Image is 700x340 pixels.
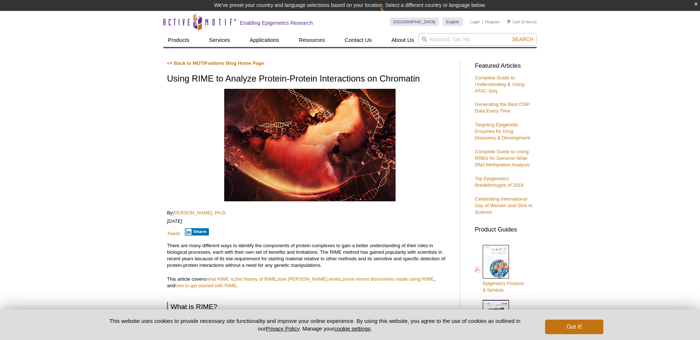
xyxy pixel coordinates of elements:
[470,19,480,24] a: Login
[483,245,509,278] img: Epi_brochure_140604_cover_web_70x200
[475,122,530,141] a: Targeting Epigenetic Enzymes for Drug Discovery & Development
[167,74,452,84] h1: Using RIME to Analyze Protein-Protein Interactions on Chromatin
[475,244,524,294] a: Epigenetics Products& Services
[167,210,452,216] p: By
[475,63,533,69] h3: Featured Articles
[295,33,330,47] a: Resources
[475,196,532,215] a: Celebrating International Day of Women and Girls in Science
[185,228,209,236] button: Share
[224,89,396,201] img: RIME
[380,5,399,23] img: Change Here
[512,36,533,42] span: Search
[475,75,524,94] a: Complete Guide to Understanding & Using ATAC-Seq
[167,242,452,269] p: There are many different ways to identify the components of protein complexes to gain a better un...
[266,325,299,332] a: Privacy Policy
[483,281,524,293] span: Epigenetics Products & Services
[507,17,537,26] li: (0 items)
[482,17,483,26] li: |
[205,33,234,47] a: Services
[245,33,284,47] a: Applications
[97,317,533,332] p: This website uses cookies to provide necessary site functionality and improve your online experie...
[483,300,509,333] img: Abs_epi_2015_cover_web_70x200
[206,276,234,282] a: what RIME is
[418,33,537,46] input: Keyword, Cat. No.
[475,222,533,233] h3: Product Guides
[167,276,452,289] p: This article covers , , , , and .
[163,33,194,47] a: Products
[167,302,452,312] h2: What is RIME?
[390,17,439,26] a: [GEOGRAPHIC_DATA]
[167,218,182,224] em: [DATE]
[167,60,264,66] a: << Back to MOTIFvations Blog Home Page
[475,102,529,114] a: Generating the Best ChIP Data Every Time
[167,231,180,236] a: Tweet
[507,20,510,23] img: Your Cart
[343,276,434,282] a: some recent discoveries made using RIME
[545,320,603,334] button: Got it!
[475,176,523,188] a: Top Epigenetics Breakthroughs of 2018
[340,33,376,47] a: Contact Us
[236,276,276,282] a: the history of RIME
[443,17,463,26] a: English
[175,283,237,288] a: how to get started with RIME
[485,19,500,24] a: Register
[510,36,536,43] button: Search
[277,276,341,282] a: how [PERSON_NAME] works
[475,149,529,167] a: Complete Guide to Using RRBS for Genome-Wide DNA Methylation Analysis
[387,33,419,47] a: About Us
[334,325,370,332] button: cookie settings
[240,20,313,26] h2: Enabling Epigenetics Research
[172,210,227,216] a: [PERSON_NAME], Ph.D.
[507,19,520,24] a: Cart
